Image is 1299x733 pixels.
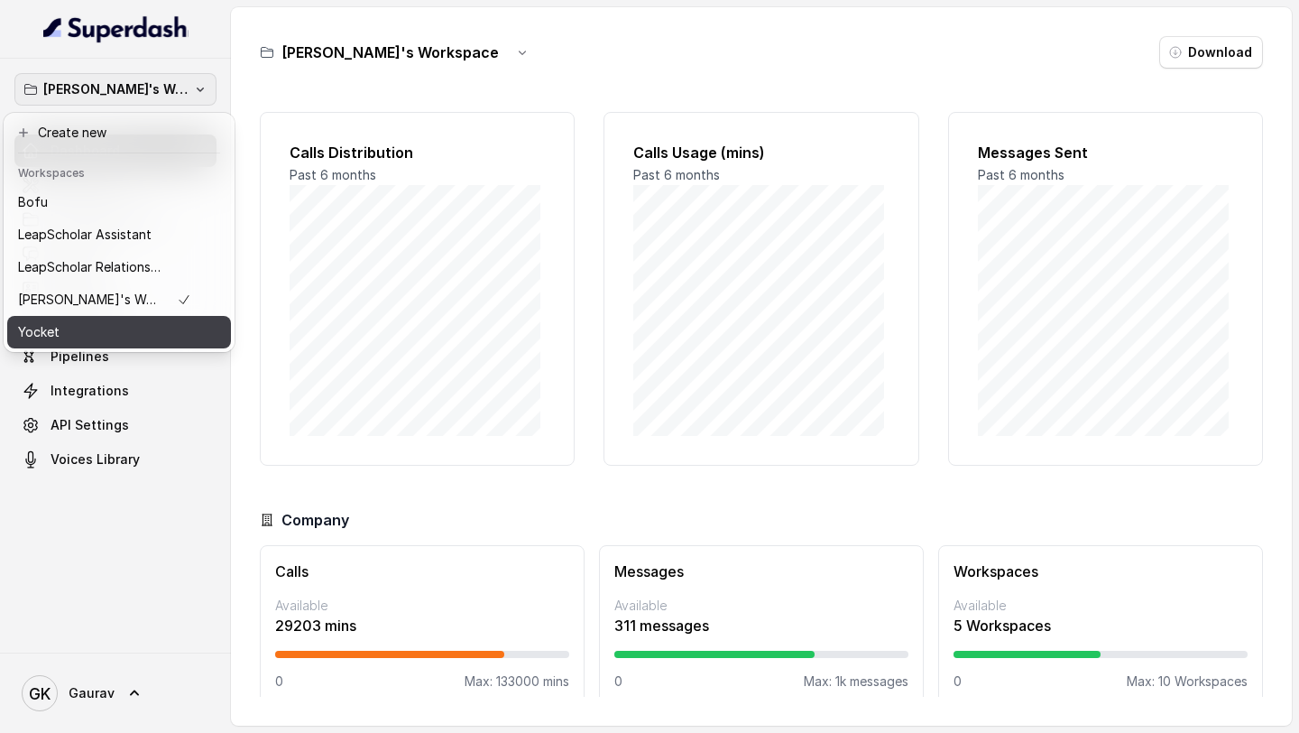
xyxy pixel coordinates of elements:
[43,79,188,100] p: [PERSON_NAME]'s Workspace
[18,256,162,278] p: LeapScholar Relationship Manager
[4,113,235,352] div: [PERSON_NAME]'s Workspace
[14,73,216,106] button: [PERSON_NAME]'s Workspace
[18,289,162,311] p: [PERSON_NAME]'s Workspace
[7,116,231,149] button: Create new
[18,321,60,343] p: Yocket
[18,224,152,246] p: LeapScholar Assistant
[7,157,231,186] header: Workspaces
[18,191,48,213] p: Bofu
